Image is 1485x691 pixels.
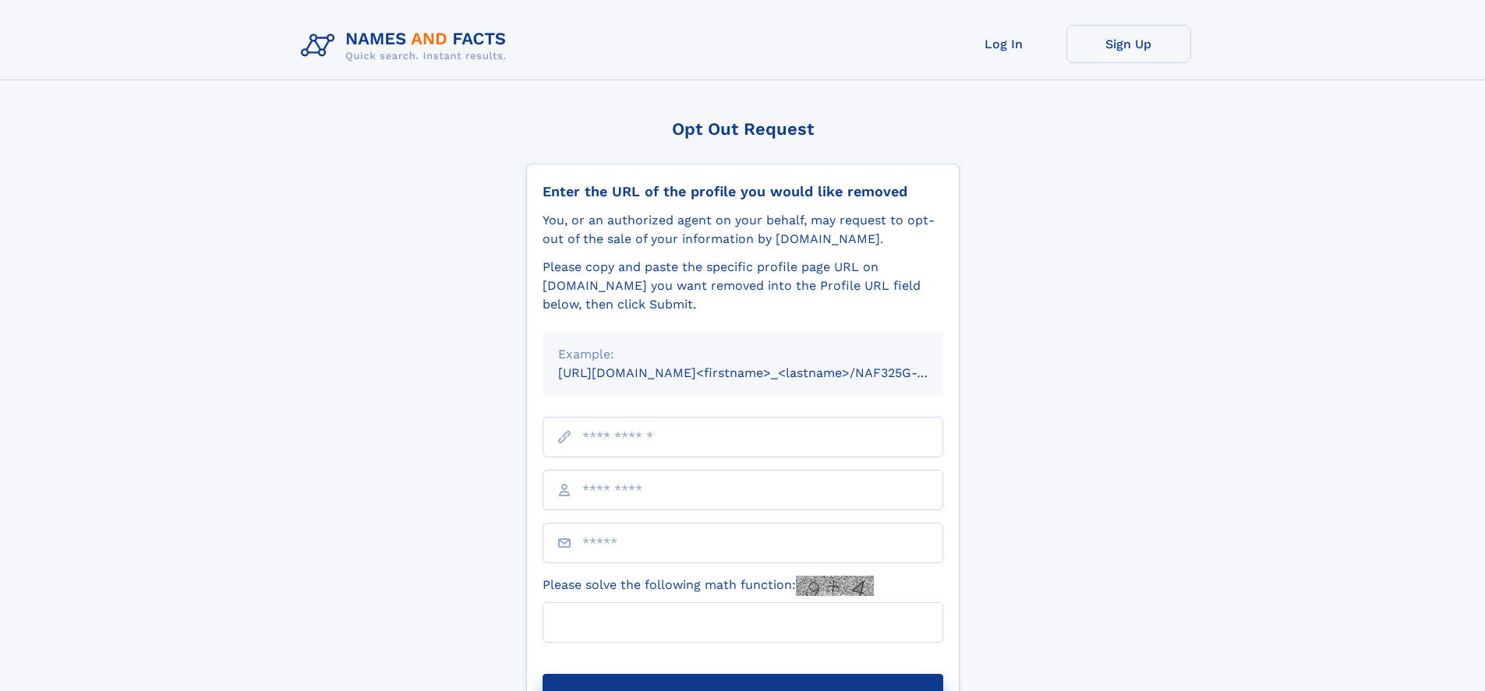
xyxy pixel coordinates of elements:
[543,183,943,200] div: Enter the URL of the profile you would like removed
[558,345,928,364] div: Example:
[1066,25,1191,63] a: Sign Up
[543,211,943,249] div: You, or an authorized agent on your behalf, may request to opt-out of the sale of your informatio...
[942,25,1066,63] a: Log In
[543,576,874,596] label: Please solve the following math function:
[295,25,519,67] img: Logo Names and Facts
[543,258,943,314] div: Please copy and paste the specific profile page URL on [DOMAIN_NAME] you want removed into the Pr...
[558,365,973,380] small: [URL][DOMAIN_NAME]<firstname>_<lastname>/NAF325G-xxxxxxxx
[526,119,960,139] div: Opt Out Request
